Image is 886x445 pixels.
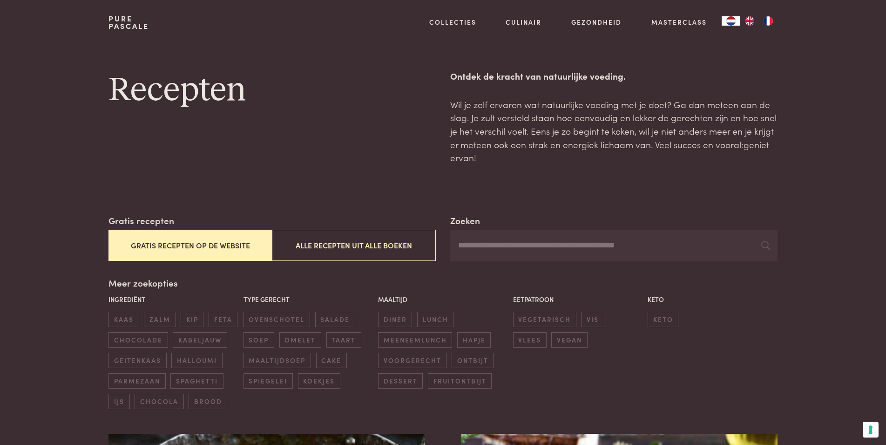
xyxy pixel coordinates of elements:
button: Gratis recepten op de website [108,230,272,261]
p: Keto [648,294,778,304]
label: Zoeken [450,214,480,227]
span: salade [315,312,355,327]
span: voorgerecht [378,353,446,368]
p: Ingrediënt [108,294,238,304]
span: kaas [108,312,139,327]
span: spaghetti [170,373,223,389]
a: Culinair [506,17,541,27]
a: FR [759,16,778,26]
span: soep [243,332,274,348]
span: halloumi [171,353,222,368]
span: cake [316,353,347,368]
span: koekjes [298,373,340,389]
a: NL [722,16,740,26]
span: vlees [513,332,547,348]
strong: Ontdek de kracht van natuurlijke voeding. [450,69,626,82]
p: Eetpatroon [513,294,643,304]
span: omelet [279,332,321,348]
span: feta [209,312,237,327]
span: ovenschotel [243,312,310,327]
span: ijs [108,394,129,409]
span: kip [181,312,203,327]
h1: Recepten [108,69,435,111]
p: Type gerecht [243,294,373,304]
p: Maaltijd [378,294,508,304]
p: Wil je zelf ervaren wat natuurlijke voeding met je doet? Ga dan meteen aan de slag. Je zult verst... [450,98,777,164]
span: ontbijt [452,353,494,368]
aside: Language selected: Nederlands [722,16,778,26]
span: brood [189,394,227,409]
span: hapje [457,332,491,348]
a: EN [740,16,759,26]
label: Gratis recepten [108,214,174,227]
div: Language [722,16,740,26]
span: lunch [417,312,453,327]
span: zalm [144,312,176,327]
span: meeneemlunch [378,332,452,348]
span: chocola [135,394,183,409]
a: PurePascale [108,15,149,30]
span: diner [378,312,412,327]
span: vegan [551,332,587,348]
a: Gezondheid [571,17,622,27]
span: maaltijdsoep [243,353,311,368]
a: Masterclass [651,17,707,27]
span: parmezaan [108,373,165,389]
button: Uw voorkeuren voor toestemming voor trackingtechnologieën [863,422,879,438]
span: keto [648,312,678,327]
span: spiegelei [243,373,293,389]
span: taart [326,332,361,348]
span: dessert [378,373,423,389]
span: chocolade [108,332,168,348]
span: vis [581,312,604,327]
a: Collecties [429,17,476,27]
span: fruitontbijt [428,373,492,389]
button: Alle recepten uit alle boeken [272,230,435,261]
span: geitenkaas [108,353,166,368]
ul: Language list [740,16,778,26]
span: kabeljauw [173,332,227,348]
span: vegetarisch [513,312,576,327]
